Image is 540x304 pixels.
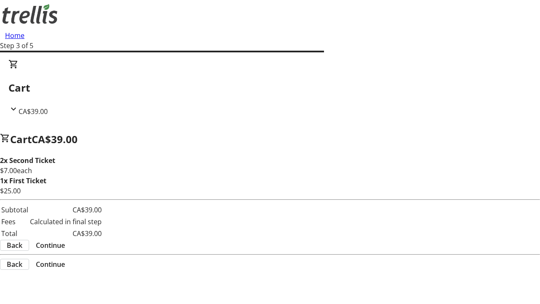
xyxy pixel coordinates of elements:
span: Continue [36,240,65,250]
span: CA$39.00 [19,107,48,116]
h2: Cart [8,80,532,95]
span: CA$39.00 [32,132,78,146]
button: Continue [29,240,72,250]
td: Fees [1,216,29,227]
td: CA$39.00 [30,228,102,239]
span: Continue [36,259,65,269]
button: Continue [29,259,72,269]
span: Back [7,240,22,250]
span: Cart [10,132,32,146]
div: CartCA$39.00 [8,59,532,117]
td: Calculated in final step [30,216,102,227]
td: Subtotal [1,204,29,215]
span: Back [7,259,22,269]
td: Total [1,228,29,239]
td: CA$39.00 [30,204,102,215]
